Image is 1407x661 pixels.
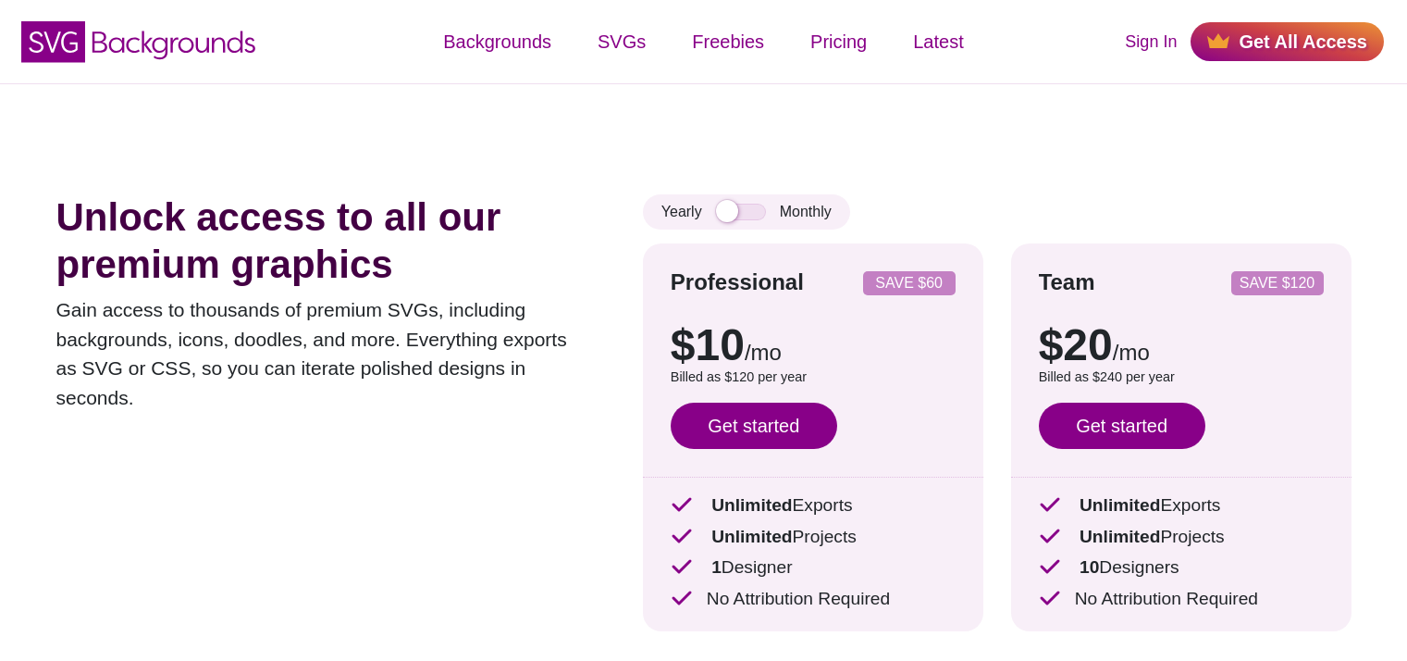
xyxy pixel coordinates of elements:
[1080,495,1160,515] strong: Unlimited
[1125,30,1177,55] a: Sign In
[56,295,587,412] p: Gain access to thousands of premium SVGs, including backgrounds, icons, doodles, and more. Everyt...
[1113,340,1150,365] span: /mo
[420,14,574,69] a: Backgrounds
[1080,557,1099,577] strong: 10
[671,323,956,368] p: $10
[1191,22,1384,61] a: Get All Access
[669,14,787,69] a: Freebies
[1039,368,1324,388] p: Billed as $240 per year
[1039,586,1324,613] p: No Attribution Required
[671,403,837,449] a: Get started
[56,194,587,288] h1: Unlock access to all our premium graphics
[745,340,782,365] span: /mo
[1039,493,1324,519] p: Exports
[787,14,890,69] a: Pricing
[711,495,792,515] strong: Unlimited
[671,586,956,613] p: No Attribution Required
[574,14,669,69] a: SVGs
[890,14,986,69] a: Latest
[671,524,956,551] p: Projects
[1039,524,1324,551] p: Projects
[1039,403,1205,449] a: Get started
[711,527,792,546] strong: Unlimited
[1039,555,1324,581] p: Designers
[1039,269,1095,294] strong: Team
[671,555,956,581] p: Designer
[671,493,956,519] p: Exports
[1080,527,1160,546] strong: Unlimited
[671,269,804,294] strong: Professional
[711,557,722,577] strong: 1
[870,276,948,291] p: SAVE $60
[643,194,850,230] div: Yearly Monthly
[1039,323,1324,368] p: $20
[671,368,956,388] p: Billed as $120 per year
[1239,276,1316,291] p: SAVE $120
